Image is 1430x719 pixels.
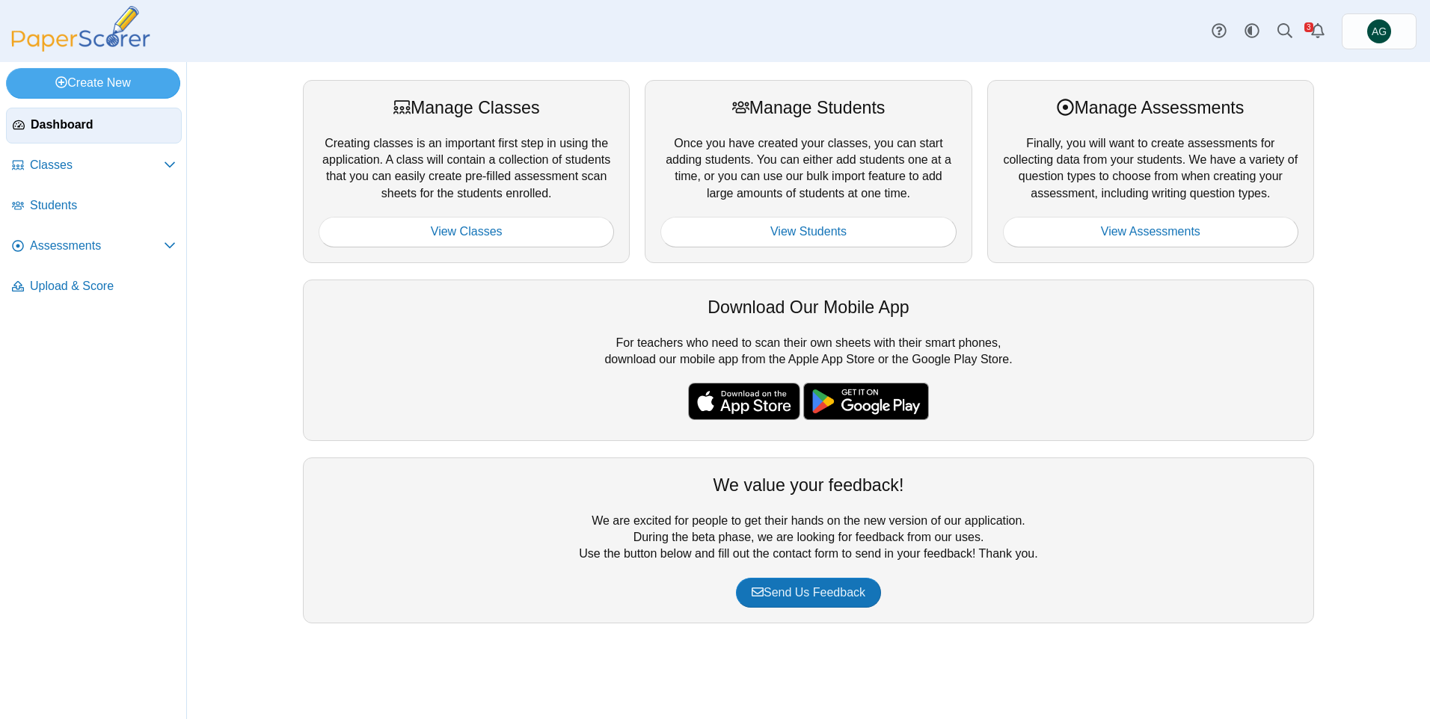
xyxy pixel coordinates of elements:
a: Create New [6,68,180,98]
a: View Students [660,217,956,247]
a: PaperScorer [6,41,156,54]
a: Alerts [1301,15,1334,48]
div: Creating classes is an important first step in using the application. A class will contain a coll... [303,80,630,262]
span: Dashboard [31,117,175,133]
div: Finally, you will want to create assessments for collecting data from your students. We have a va... [987,80,1314,262]
div: We value your feedback! [319,473,1298,497]
a: Assessments [6,229,182,265]
img: apple-store-badge.svg [688,383,800,420]
span: Upload & Score [30,278,176,294]
span: Assessments [30,238,164,254]
div: Once you have created your classes, you can start adding students. You can either add students on... [645,80,972,262]
div: Manage Students [660,96,956,120]
a: Asena Goren [1342,13,1417,49]
img: google-play-badge.png [803,383,929,420]
a: View Classes [319,217,614,247]
a: Students [6,188,182,224]
span: Students [30,197,176,214]
span: Asena Goren [1367,19,1391,43]
div: Manage Assessments [1003,96,1298,120]
a: Upload & Score [6,269,182,305]
a: Classes [6,148,182,184]
a: View Assessments [1003,217,1298,247]
div: Download Our Mobile App [319,295,1298,319]
img: PaperScorer [6,6,156,52]
span: Send Us Feedback [752,586,865,599]
div: We are excited for people to get their hands on the new version of our application. During the be... [303,457,1314,623]
div: Manage Classes [319,96,614,120]
span: Asena Goren [1372,26,1387,37]
a: Send Us Feedback [736,578,881,608]
a: Dashboard [6,108,182,144]
div: For teachers who need to scan their own sheets with their smart phones, download our mobile app f... [303,280,1314,441]
span: Classes [30,157,164,173]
